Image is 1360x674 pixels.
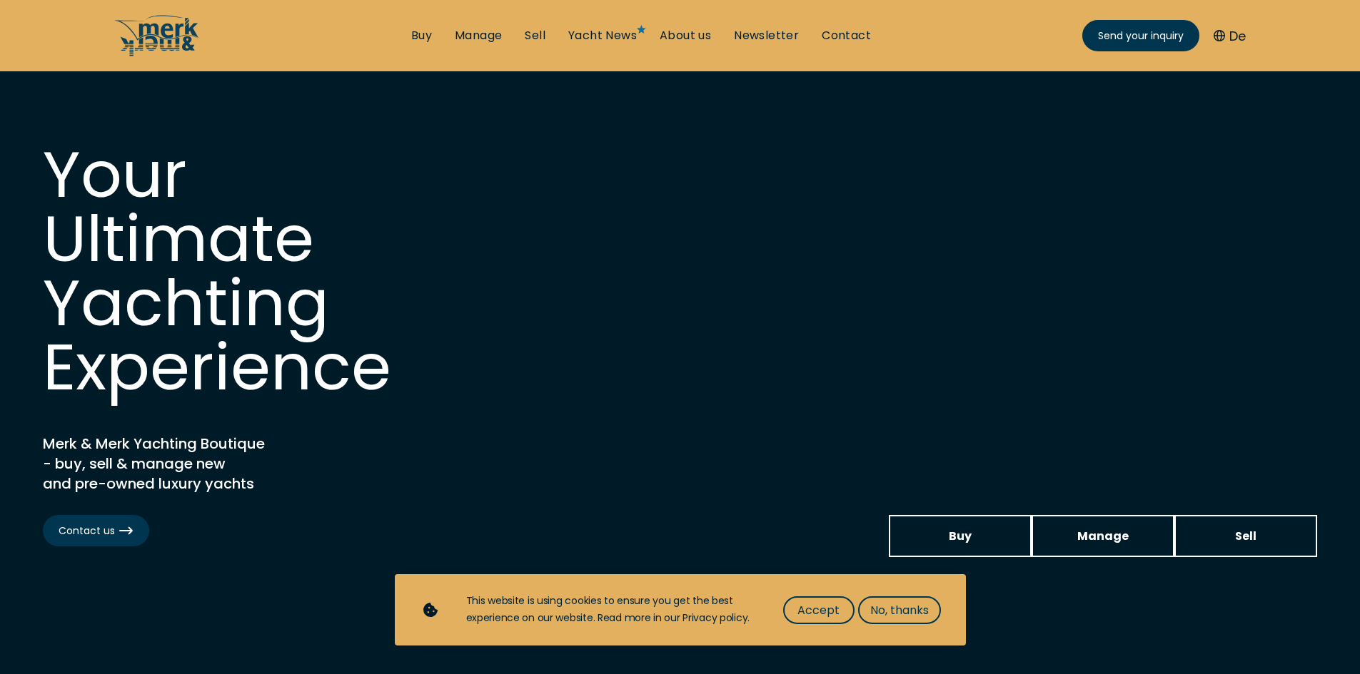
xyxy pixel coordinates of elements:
a: Sell [525,28,545,44]
a: Contact [822,28,871,44]
a: Contact us [43,515,149,546]
a: Sell [1174,515,1317,557]
span: Sell [1235,527,1256,545]
a: Yacht News [568,28,637,44]
span: Manage [1077,527,1129,545]
span: Accept [797,601,840,619]
span: No, thanks [870,601,929,619]
span: Contact us [59,524,134,538]
a: Buy [889,515,1032,557]
span: Send your inquiry [1098,29,1184,44]
a: Newsletter [734,28,799,44]
div: This website is using cookies to ensure you get the best experience on our website. Read more in ... [466,593,755,627]
button: Accept [783,596,855,624]
a: About us [660,28,711,44]
button: De [1214,26,1246,46]
a: Privacy policy [682,611,747,625]
span: Buy [949,527,972,545]
h1: Your Ultimate Yachting Experience [43,143,471,399]
button: No, thanks [858,596,941,624]
a: Manage [1032,515,1174,557]
a: Send your inquiry [1082,20,1199,51]
h2: Merk & Merk Yachting Boutique - buy, sell & manage new and pre-owned luxury yachts [43,434,400,494]
a: Manage [455,28,502,44]
a: Buy [411,28,432,44]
